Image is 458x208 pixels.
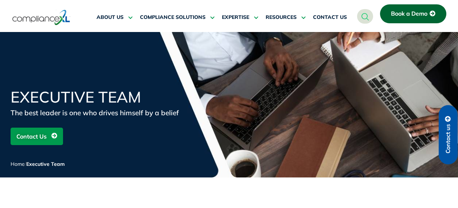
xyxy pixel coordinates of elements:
[439,105,458,164] a: Contact us
[11,161,65,167] span: /
[12,9,70,26] img: logo-one.svg
[445,124,451,153] span: Contact us
[97,9,133,26] a: ABOUT US
[97,14,124,21] span: ABOUT US
[11,108,185,118] div: The best leader is one who drives himself by a belief
[16,129,47,143] span: Contact Us
[357,9,373,24] a: navsearch-button
[26,161,65,167] span: Executive Team
[11,161,25,167] a: Home
[266,14,297,21] span: RESOURCES
[266,9,306,26] a: RESOURCES
[391,11,427,17] span: Book a Demo
[313,14,347,21] span: CONTACT US
[380,4,446,23] a: Book a Demo
[313,9,347,26] a: CONTACT US
[140,14,205,21] span: COMPLIANCE SOLUTIONS
[11,89,185,105] h1: Executive Team
[222,9,258,26] a: EXPERTISE
[11,128,63,145] a: Contact Us
[222,14,249,21] span: EXPERTISE
[140,9,215,26] a: COMPLIANCE SOLUTIONS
